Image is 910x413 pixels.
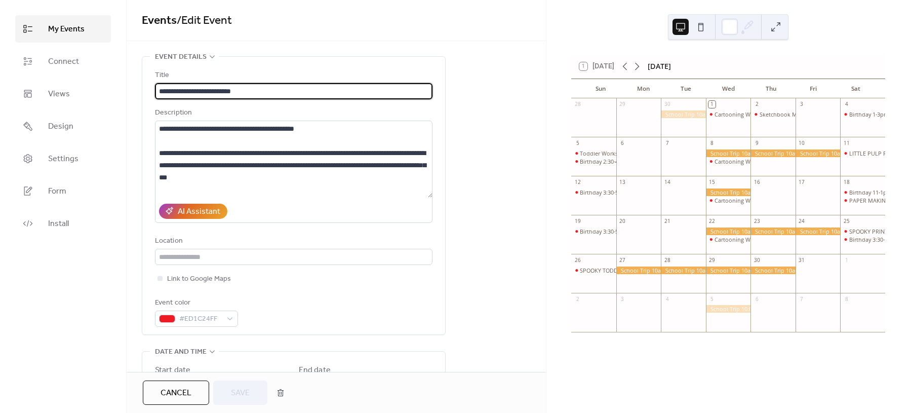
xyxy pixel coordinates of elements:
[750,110,796,118] div: Sketchbook Making Workshop 10:30am-12:30pm
[843,179,850,186] div: 18
[754,295,761,303] div: 6
[796,228,841,235] div: School Trip 10am-12pm
[580,228,635,235] div: Birthday 3:30-5:30pm
[48,218,69,230] span: Install
[843,140,850,147] div: 11
[177,10,232,32] span: / Edit Event
[664,79,707,98] div: Tue
[15,48,111,75] a: Connect
[754,140,761,147] div: 9
[849,189,892,196] div: Birthday 11-1pm
[619,256,626,264] div: 27
[754,179,761,186] div: 16
[750,267,796,274] div: School Trip 10am-12pm
[760,110,887,118] div: Sketchbook Making Workshop 10:30am-12:30pm
[580,149,664,157] div: Toddler Workshop 9:30-11:00am
[664,101,671,108] div: 30
[706,228,751,235] div: School Trip 10am-12pm
[574,256,581,264] div: 26
[835,79,877,98] div: Sat
[143,381,209,405] button: Cancel
[706,149,751,157] div: School Trip 10am-12pm
[715,197,805,204] div: Cartooning Workshop 4:30-6:00pm
[706,236,751,243] div: Cartooning Workshop 4:30-6:00pm
[798,140,805,147] div: 10
[15,145,111,172] a: Settings
[622,79,664,98] div: Mon
[706,110,751,118] div: Cartooning Workshop 4:30-6:00pm
[664,256,671,264] div: 28
[792,79,835,98] div: Fri
[619,217,626,224] div: 20
[754,256,761,264] div: 30
[840,197,885,204] div: PAPER MAKING Workshop 3:30-5:30pm
[619,101,626,108] div: 29
[48,121,73,133] span: Design
[754,101,761,108] div: 2
[571,158,616,165] div: Birthday 2:30-4:30pm
[574,140,581,147] div: 5
[798,101,805,108] div: 3
[843,256,850,264] div: 1
[15,112,111,140] a: Design
[574,295,581,303] div: 2
[798,295,805,303] div: 7
[708,256,716,264] div: 29
[580,189,635,196] div: Birthday 3:30-5:30pm
[619,140,626,147] div: 6
[619,295,626,303] div: 3
[715,158,805,165] div: Cartooning Workshop 4:30-6:00pm
[843,101,850,108] div: 4
[708,179,716,186] div: 15
[155,346,207,358] span: Date and time
[706,305,751,313] div: School Trip 10:00am-12:00pm
[715,236,805,243] div: Cartooning Workshop 4:30-6:00pm
[750,228,796,235] div: School Trip 10am-12pm
[161,387,191,399] span: Cancel
[579,79,622,98] div: Sun
[178,206,220,218] div: AI Assistant
[706,197,751,204] div: Cartooning Workshop 4:30-6:00pm
[749,79,792,98] div: Thu
[840,228,885,235] div: SPOOKY PRINTMAKING 10:30am-12:00pm
[708,140,716,147] div: 8
[159,204,227,219] button: AI Assistant
[15,210,111,237] a: Install
[706,189,751,196] div: School Trip 10am-12pm
[706,267,751,274] div: School Trip 10am-12pm
[708,101,716,108] div: 1
[708,217,716,224] div: 22
[571,149,616,157] div: Toddler Workshop 9:30-11:00am
[849,236,904,243] div: Birthday 3:30-5:30pm
[706,158,751,165] div: Cartooning Workshop 4:30-6:00pm
[155,107,430,119] div: Description
[798,179,805,186] div: 17
[843,217,850,224] div: 25
[155,69,430,82] div: Title
[708,295,716,303] div: 5
[299,364,331,377] div: End date
[664,179,671,186] div: 14
[48,185,66,198] span: Form
[155,364,190,377] div: Start date
[580,158,635,165] div: Birthday 2:30-4:30pm
[840,236,885,243] div: Birthday 3:30-5:30pm
[616,267,661,274] div: School Trip 10am-12pm
[849,110,889,118] div: Birthday 1-3pm
[843,295,850,303] div: 8
[142,10,177,32] a: Events
[840,110,885,118] div: Birthday 1-3pm
[619,179,626,186] div: 13
[48,23,85,35] span: My Events
[571,267,616,274] div: SPOOKY TODDLER WORKSHOP 9:30-11:00am
[648,61,671,72] div: [DATE]
[661,110,706,118] div: School Trip 10am-12pm
[155,235,430,247] div: Location
[571,189,616,196] div: Birthday 3:30-5:30pm
[664,295,671,303] div: 4
[798,217,805,224] div: 24
[574,179,581,186] div: 12
[574,101,581,108] div: 28
[707,79,749,98] div: Wed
